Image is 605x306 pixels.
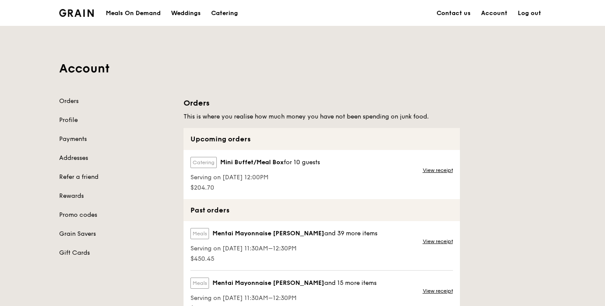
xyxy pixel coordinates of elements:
a: Payments [59,135,173,144]
a: Orders [59,97,173,106]
div: Upcoming orders [184,128,460,150]
label: Meals [190,278,209,289]
div: Past orders [184,199,460,221]
a: Weddings [166,0,206,26]
a: Profile [59,116,173,125]
img: Grain [59,9,94,17]
label: Catering [190,157,217,168]
span: Serving on [DATE] 11:30AM–12:30PM [190,294,377,303]
div: Weddings [171,0,201,26]
a: Gift Cards [59,249,173,257]
h1: Orders [184,97,460,109]
a: Log out [513,0,546,26]
span: $204.70 [190,184,320,192]
a: Account [476,0,513,26]
span: Serving on [DATE] 11:30AM–12:30PM [190,244,377,253]
label: Meals [190,228,209,239]
span: Mentai Mayonnaise [PERSON_NAME] [212,279,324,287]
h1: Account [59,61,546,76]
a: Contact us [431,0,476,26]
a: Promo codes [59,211,173,219]
span: for 10 guests [284,159,320,166]
span: Mentai Mayonnaise [PERSON_NAME] [212,229,324,238]
a: Catering [206,0,243,26]
span: and 15 more items [324,279,377,287]
h5: This is where you realise how much money you have not been spending on junk food. [184,112,460,121]
a: View receipt [423,167,453,174]
div: Catering [211,0,238,26]
div: Meals On Demand [106,0,161,26]
a: Grain Savers [59,230,173,238]
a: Addresses [59,154,173,162]
a: Rewards [59,192,173,200]
span: and 39 more items [324,230,377,237]
span: $450.45 [190,255,377,263]
a: Refer a friend [59,173,173,181]
span: Serving on [DATE] 12:00PM [190,173,320,182]
a: View receipt [423,238,453,245]
a: View receipt [423,287,453,294]
span: Mini Buffet/Meal Box [220,158,284,167]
